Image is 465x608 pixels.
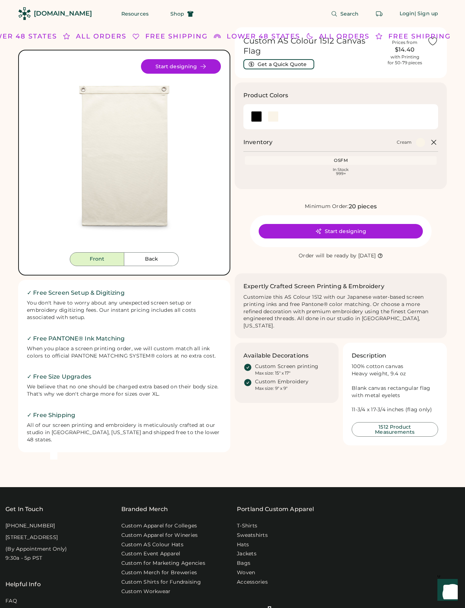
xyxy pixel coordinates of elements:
div: Customize this AS Colour 1512 with our Japanese water-based screen printing inks and free Pantone... [243,294,438,330]
a: Custom Apparel for Colleges [121,522,197,530]
h3: Available Decorations [243,351,308,360]
div: When you place a screen printing order, we will custom match all ink colors to official PANTONE M... [27,345,222,360]
a: Portland Custom Apparel [237,505,314,514]
a: Bags [237,560,250,567]
a: Jackets [237,550,256,558]
button: Shop [162,7,202,21]
a: T-Shirts [237,522,257,530]
div: All of our screen printing and embroidery is meticulously crafted at our studio in [GEOGRAPHIC_DA... [27,422,222,444]
div: 100% cotton canvas Heavy weight, 9.4 oz Blank canvas rectangular flag with metal eyelets 11-3/4 x... [352,363,438,413]
img: 1512 - Cream Front Image [28,59,221,252]
div: 9:30a - 5p PST [5,555,43,562]
div: FREE SHIPPING [388,32,451,41]
a: Custom Workwear [121,588,171,595]
div: 1512 Style Image [28,59,221,252]
h2: ✓ Free Shipping [27,411,222,420]
div: Get In Touch [5,505,43,514]
h1: Custom AS Colour 1512 Canvas Flag [243,36,382,56]
div: [DATE] [358,252,376,260]
h2: ✓ Free Screen Setup & Digitizing [27,289,222,297]
div: LOWER 48 STATES [227,32,300,41]
h2: Expertly Crafted Screen Printing & Embroidery [243,282,384,291]
div: Order will be ready by [299,252,357,260]
a: Custom Event Apparel [121,550,181,558]
a: FAQ [5,597,17,605]
div: ALL ORDERS [319,32,369,41]
button: Front [70,252,124,266]
div: 20 pieces [349,202,377,211]
h3: Product Colors [243,91,288,100]
button: Get a Quick Quote [243,59,314,69]
img: Rendered Logo - Screens [18,7,31,20]
h3: Description [352,351,387,360]
h2: ✓ Free PANTONE® Ink Matching [27,334,222,343]
div: OSFM [246,158,435,163]
div: We believe that no one should be charged extra based on their body size. That's why we don't char... [27,383,222,398]
button: Start designing [259,224,423,238]
div: In Stock 999+ [246,168,435,176]
button: Resources [113,7,157,21]
button: Start designing [141,59,221,74]
div: $14.40 [387,45,423,54]
div: Custom Embroidery [255,378,308,385]
div: Max size: 9" x 9" [255,385,287,391]
div: [DOMAIN_NAME] [34,9,92,18]
h2: ✓ Free Size Upgrades [27,372,222,381]
button: Search [322,7,368,21]
div: Login [400,10,415,17]
span: Shop [170,11,184,16]
div: Custom Screen printing [255,363,319,370]
button: Retrieve an order [372,7,387,21]
div: Max size: 15" x 17" [255,370,290,376]
div: [PHONE_NUMBER] [5,522,55,530]
a: Custom Apparel for Wineries [121,532,198,539]
h2: Inventory [243,138,272,147]
button: Back [124,252,179,266]
a: Custom Merch for Breweries [121,569,197,576]
div: Branded Merch [121,505,168,514]
iframe: Front Chat [430,575,462,607]
a: Custom AS Colour Hats [121,541,183,548]
div: with Printing for 50-79 pieces [388,54,422,66]
a: Accessories [237,579,268,586]
div: (By Appointment Only) [5,546,67,553]
a: Hats [237,541,249,548]
a: Custom for Marketing Agencies [121,560,205,567]
div: | Sign up [415,10,438,17]
a: Custom Shirts for Fundraising [121,579,201,586]
div: Minimum Order: [305,203,349,210]
div: Helpful Info [5,580,41,589]
a: Sweatshirts [237,532,268,539]
a: Woven [237,569,255,576]
div: ALL ORDERS [76,32,126,41]
span: Search [340,11,359,16]
div: FREE SHIPPING [145,32,208,41]
div: Prices from [392,40,417,45]
div: Cream [397,139,412,145]
button: 1512 Product Measurements [352,422,438,437]
div: [STREET_ADDRESS] [5,534,58,541]
div: You don't have to worry about any unexpected screen setup or embroidery digitizing fees. Our inst... [27,299,222,321]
